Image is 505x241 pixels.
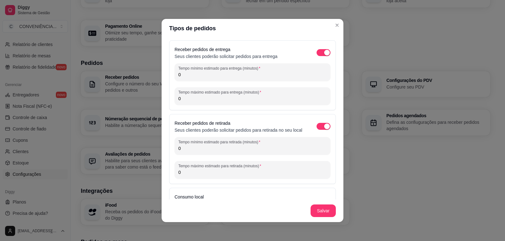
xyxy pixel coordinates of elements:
[175,121,230,126] label: Receber pedidos de retirada
[162,19,343,38] header: Tipos de pedidos
[178,66,262,71] label: Tempo mínimo estimado para entrega (minutos)
[178,95,327,102] input: Tempo máximo estimado para entrega (minutos)
[311,204,336,217] button: Salvar
[175,194,204,199] label: Consumo local
[175,127,302,133] p: Seus clientes poderão solicitar pedidos para retirada no seu local
[178,72,327,78] input: Tempo mínimo estimado para entrega (minutos)
[178,89,263,95] label: Tempo máximo estimado para entrega (minutos)
[178,169,327,175] input: Tempo máximo estimado para retirada (minutos)
[175,53,277,60] p: Seus clientes poderão solicitar pedidos para entrega
[175,47,230,52] label: Receber pedidos de entrega
[332,20,342,30] button: Close
[178,139,262,145] label: Tempo mínimo estimado para retirada (minutos)
[178,163,263,169] label: Tempo máximo estimado para retirada (minutos)
[178,145,327,152] input: Tempo mínimo estimado para retirada (minutos)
